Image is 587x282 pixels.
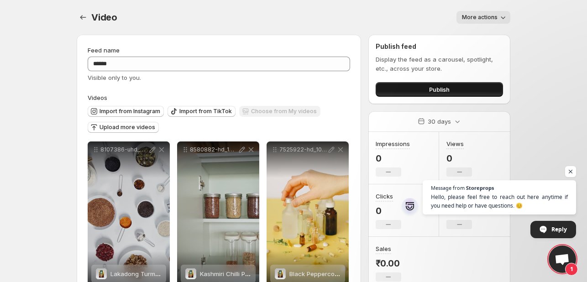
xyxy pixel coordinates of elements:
[100,108,160,115] span: Import from Instagram
[565,263,578,276] span: 1
[91,12,117,23] span: Video
[376,55,503,73] p: Display the feed as a carousel, spotlight, etc., across your store.
[446,139,464,148] h3: Views
[376,205,401,216] p: 0
[376,42,503,51] h2: Publish feed
[431,193,568,210] span: Hello, please feel free to reach out here anytime if you need help or have questions. 😊
[429,85,450,94] span: Publish
[289,270,344,277] span: Black Peppercorns
[100,124,155,131] span: Upload more videos
[549,245,576,273] div: Open chat
[275,268,286,279] img: Black Peppercorns
[376,153,410,164] p: 0
[431,185,465,190] span: Message from
[88,94,107,101] span: Videos
[88,122,159,133] button: Upload more videos
[466,185,494,190] span: Storeprops
[179,108,232,115] span: Import from TikTok
[279,146,327,153] p: 7525922-hd_1080_1920_30fps
[456,11,510,24] button: More actions
[551,221,567,237] span: Reply
[77,11,89,24] button: Settings
[376,258,401,269] p: ₹0.00
[376,82,503,97] button: Publish
[88,74,141,81] span: Visible only to you.
[376,139,410,148] h3: Impressions
[446,153,472,164] p: 0
[190,146,237,153] p: 8580882-hd_1080_1920_30fps
[100,146,148,153] p: 8107386-uhd_2160_4096_25fps
[200,270,320,277] span: Kashmiri Chilli Powder – Stemless (Dabby)
[88,47,120,54] span: Feed name
[376,192,393,201] h3: Clicks
[185,268,196,279] img: Kashmiri Chilli Powder – Stemless (Dabby)
[428,117,451,126] p: 30 days
[110,270,190,277] span: Lakadong Turmeric Powder
[96,268,107,279] img: Lakadong Turmeric Powder
[376,244,391,253] h3: Sales
[168,106,236,117] button: Import from TikTok
[88,106,164,117] button: Import from Instagram
[462,14,498,21] span: More actions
